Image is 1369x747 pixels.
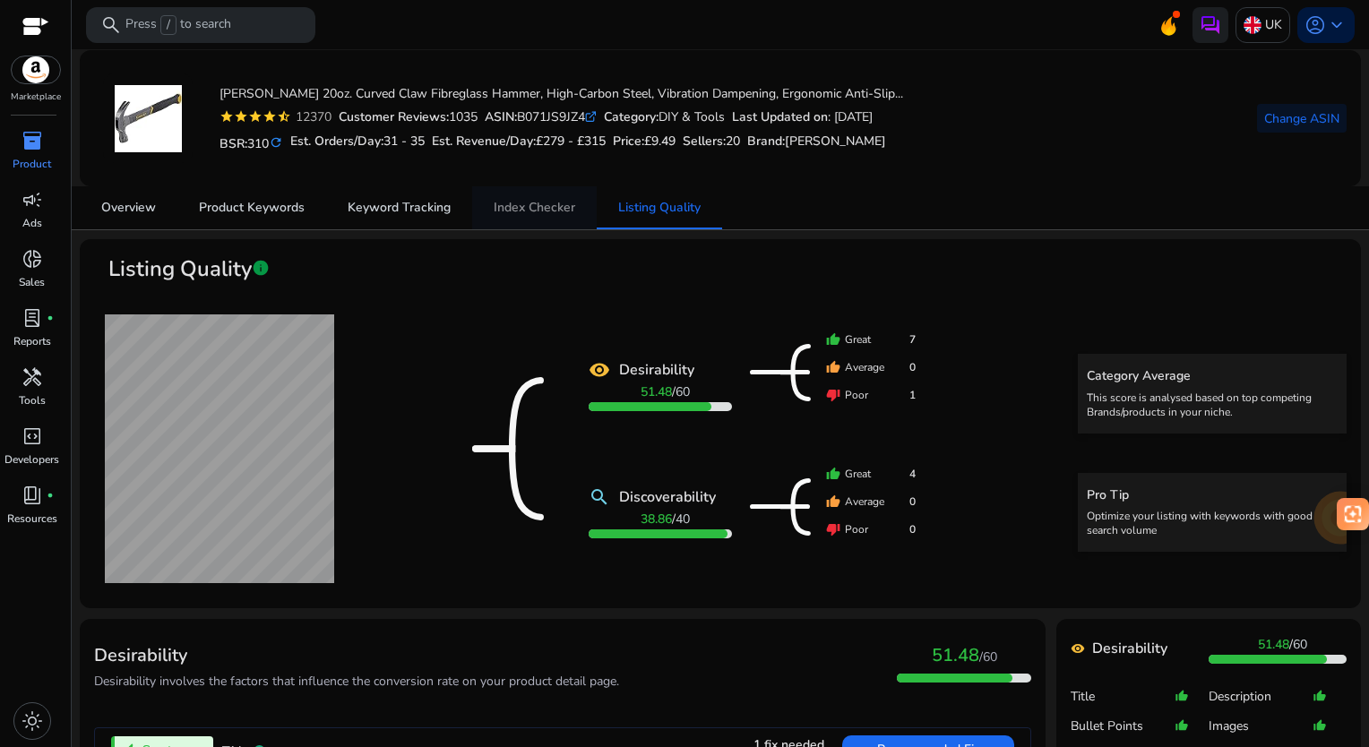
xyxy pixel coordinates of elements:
mat-icon: refresh [269,134,283,151]
span: 0 [909,521,916,537]
mat-icon: thumb_up [826,494,840,509]
h3: Desirability [94,645,619,666]
p: Resources [7,511,57,527]
p: Reports [13,333,51,349]
span: Listing Quality [618,202,701,214]
b: 51.48 [641,383,672,400]
span: keyboard_arrow_down [1326,14,1347,36]
span: 40 [676,511,690,528]
mat-icon: search [589,486,610,508]
mat-icon: thumb_down [826,522,840,537]
span: Product Keywords [199,202,305,214]
span: £279 - £315 [536,133,606,150]
p: Title [1071,688,1175,706]
span: 7 [909,331,916,348]
span: search [100,14,122,36]
div: B071JS9JZ4 [485,107,597,126]
span: / [641,383,690,400]
mat-icon: thumb_up [826,332,840,347]
h5: BSR: [220,133,283,152]
b: 51.48 [1258,636,1289,653]
span: / [1258,636,1307,653]
mat-icon: remove_red_eye [589,359,610,381]
h5: Est. Revenue/Day: [432,134,606,150]
div: Great [826,331,916,348]
div: 12370 [291,107,331,126]
span: 0 [909,359,916,375]
p: Marketplace [11,90,61,104]
div: Average [826,359,916,375]
span: 4 [909,466,916,482]
span: 31 - 35 [383,133,425,150]
mat-icon: star [234,109,248,124]
mat-icon: star [248,109,263,124]
span: campaign [22,189,43,210]
span: Desirability involves the factors that influence the conversion rate on your product detail page. [94,673,619,690]
p: UK [1265,9,1282,40]
img: 31-h7a2fT7L._AC_US100_.jpg [115,85,182,152]
mat-icon: thumb_up_alt [1313,682,1327,711]
mat-icon: thumb_up [826,360,840,374]
span: fiber_manual_record [47,492,54,499]
img: amazon.svg [12,56,60,83]
b: Last Updated on [732,108,828,125]
mat-icon: thumb_up_alt [1175,682,1189,711]
span: £9.49 [644,133,676,150]
mat-icon: star_half [277,109,291,124]
span: Overview [101,202,156,214]
span: Keyword Tracking [348,202,451,214]
p: This score is analysed based on top competing Brands/products in your niche. [1087,391,1338,419]
div: Great [826,466,916,482]
span: /60 [979,648,997,665]
div: Average [826,494,916,510]
span: Change ASIN [1264,109,1339,128]
span: light_mode [22,710,43,732]
img: uk.svg [1244,16,1261,34]
b: Desirability [619,359,694,381]
button: Change ASIN [1257,104,1347,133]
div: DIY & Tools [604,107,725,126]
b: Desirability [1092,638,1167,659]
span: book_4 [22,485,43,506]
h4: [PERSON_NAME] 20oz. Curved Claw Fibreglass Hammer, High-Carbon Steel, Vibration Dampening, Ergono... [220,87,903,102]
b: Category: [604,108,659,125]
div: Poor [826,521,916,537]
mat-icon: remove_red_eye [1071,641,1085,656]
span: account_circle [1304,14,1326,36]
span: 60 [676,383,690,400]
p: Sales [19,274,45,290]
span: inventory_2 [22,130,43,151]
h5: Sellers: [683,134,740,150]
p: Description [1209,688,1313,706]
p: Images [1209,717,1313,735]
p: Press to search [125,15,231,35]
span: Index Checker [494,202,575,214]
div: Poor [826,387,916,403]
p: Optimize your listing with keywords with good search volume [1087,509,1338,537]
h5: Category Average [1087,369,1338,384]
mat-icon: star [220,109,234,124]
mat-icon: thumb_up_alt [1175,711,1189,741]
span: donut_small [22,248,43,270]
span: 310 [247,135,269,152]
b: ASIN: [485,108,517,125]
span: 1 [909,387,916,403]
mat-icon: thumb_up_alt [1313,711,1327,741]
p: Ads [22,215,42,231]
mat-icon: star [263,109,277,124]
b: Discoverability [619,486,716,508]
p: Product [13,156,51,172]
b: Customer Reviews: [339,108,449,125]
span: 60 [1293,636,1307,653]
span: 51.48 [932,643,979,667]
h5: Est. Orders/Day: [290,134,425,150]
span: [PERSON_NAME] [785,133,886,150]
span: info [252,259,270,277]
h5: Pro Tip [1087,488,1338,503]
mat-icon: thumb_up [826,467,840,481]
div: 1035 [339,107,478,126]
span: Listing Quality [108,253,252,285]
span: handyman [22,366,43,388]
h5: Price: [613,134,676,150]
div: : [DATE] [732,107,873,126]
